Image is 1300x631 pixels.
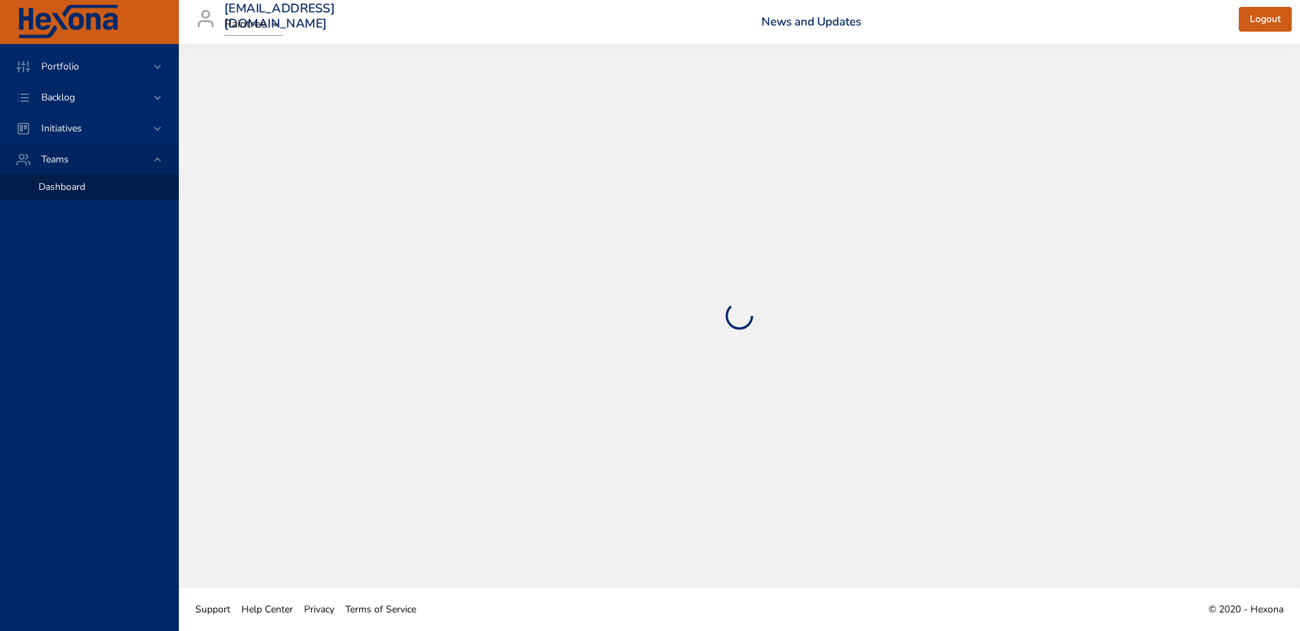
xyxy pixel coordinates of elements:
[1250,11,1281,28] span: Logout
[241,603,293,616] span: Help Center
[30,60,90,73] span: Portfolio
[224,14,283,36] div: Raintree
[299,594,340,625] a: Privacy
[304,603,334,616] span: Privacy
[39,180,85,193] span: Dashboard
[761,14,861,30] a: News and Updates
[30,91,86,104] span: Backlog
[30,153,80,166] span: Teams
[224,1,335,31] h3: [EMAIL_ADDRESS][DOMAIN_NAME]
[1209,603,1283,616] span: © 2020 - Hexona
[340,594,422,625] a: Terms of Service
[190,594,236,625] a: Support
[30,122,93,135] span: Initiatives
[1239,7,1292,32] button: Logout
[345,603,416,616] span: Terms of Service
[17,5,120,39] img: Hexona
[195,603,230,616] span: Support
[236,594,299,625] a: Help Center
